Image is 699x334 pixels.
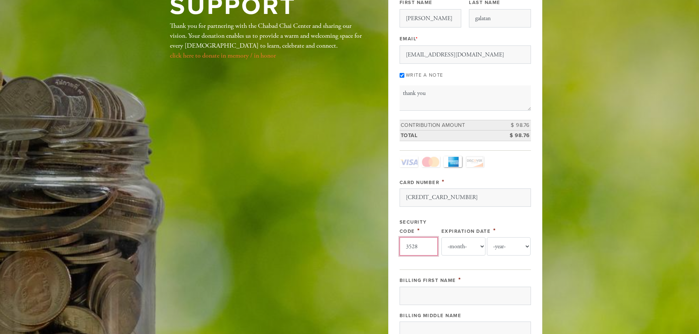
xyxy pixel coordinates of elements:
[400,120,498,131] td: Contribution Amount
[400,156,418,167] a: Visa
[458,276,461,284] span: This field is required.
[400,313,462,319] label: Billing Middle Name
[170,51,276,60] a: click here to donate in memory / in honor
[442,178,445,186] span: This field is required.
[400,131,498,141] td: Total
[400,278,456,283] label: Billing First Name
[422,156,440,167] a: MasterCard
[417,227,420,235] span: This field is required.
[498,131,531,141] td: $ 98.76
[493,227,496,235] span: This field is required.
[444,156,462,167] a: Amex
[400,219,427,234] label: Security Code
[400,180,440,186] label: Card Number
[400,36,418,42] label: Email
[487,237,531,256] select: Expiration Date year
[170,21,364,60] div: Thank you for partnering with the Chabad Chai Center and sharing our vision. Your donation enable...
[466,156,484,167] a: Discover
[498,120,531,131] td: $ 98.76
[441,237,485,256] select: Expiration Date month
[406,72,443,78] label: Write a note
[416,36,418,42] span: This field is required.
[441,228,491,234] label: Expiration Date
